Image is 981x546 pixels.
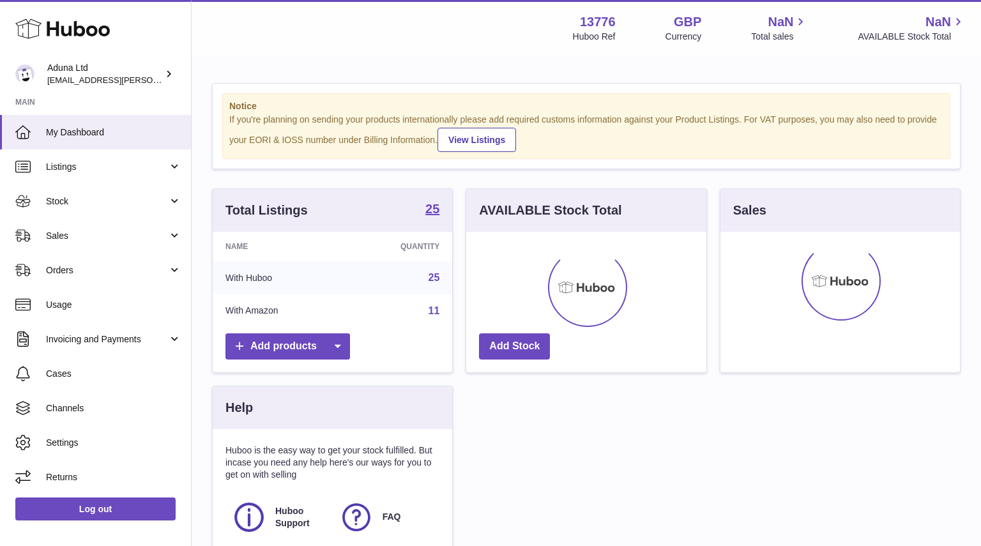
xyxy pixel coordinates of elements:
[344,232,452,261] th: Quantity
[46,333,168,345] span: Invoicing and Payments
[383,511,401,523] span: FAQ
[665,31,702,43] div: Currency
[858,31,966,43] span: AVAILABLE Stock Total
[429,272,440,283] a: 25
[479,333,550,360] a: Add Stock
[229,114,943,152] div: If you're planning on sending your products internationally please add required customs informati...
[858,13,966,43] a: NaN AVAILABLE Stock Total
[46,437,181,449] span: Settings
[213,232,344,261] th: Name
[232,500,326,535] a: Huboo Support
[46,126,181,139] span: My Dashboard
[751,13,808,43] a: NaN Total sales
[47,62,162,86] div: Aduna Ltd
[15,64,34,84] img: deborahe.kamara@aduna.com
[225,444,439,481] p: Huboo is the easy way to get your stock fulfilled. But incase you need any help here's our ways f...
[47,75,324,85] span: [EMAIL_ADDRESS][PERSON_NAME][PERSON_NAME][DOMAIN_NAME]
[46,264,168,277] span: Orders
[46,195,168,208] span: Stock
[733,202,766,219] h3: Sales
[46,368,181,380] span: Cases
[429,305,440,316] a: 11
[425,202,439,215] strong: 25
[768,13,793,31] span: NaN
[573,31,616,43] div: Huboo Ref
[225,399,253,416] h3: Help
[46,230,168,242] span: Sales
[674,13,701,31] strong: GBP
[213,261,344,294] td: With Huboo
[229,100,943,112] strong: Notice
[46,471,181,483] span: Returns
[225,202,308,219] h3: Total Listings
[479,202,621,219] h3: AVAILABLE Stock Total
[46,161,168,173] span: Listings
[213,294,344,328] td: With Amazon
[225,333,350,360] a: Add products
[437,128,516,152] a: View Listings
[925,13,951,31] span: NaN
[339,500,434,535] a: FAQ
[46,402,181,414] span: Channels
[751,31,808,43] span: Total sales
[275,505,325,529] span: Huboo Support
[580,13,616,31] strong: 13776
[15,497,176,520] a: Log out
[46,299,181,311] span: Usage
[425,202,439,218] a: 25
